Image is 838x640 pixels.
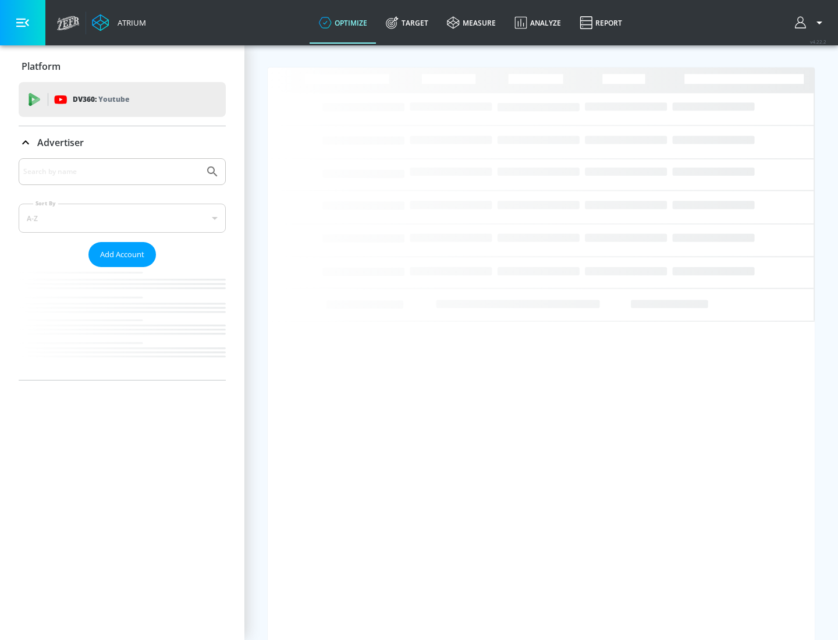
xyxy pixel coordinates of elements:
span: Add Account [100,248,144,261]
a: Atrium [92,14,146,31]
input: Search by name [23,164,200,179]
span: v 4.22.2 [810,38,826,45]
div: DV360: Youtube [19,82,226,117]
p: Advertiser [37,136,84,149]
p: Platform [22,60,61,73]
nav: list of Advertiser [19,267,226,380]
div: A-Z [19,204,226,233]
a: optimize [310,2,377,44]
div: Advertiser [19,126,226,159]
p: Youtube [98,93,129,105]
a: Target [377,2,438,44]
label: Sort By [33,200,58,207]
div: Atrium [113,17,146,28]
button: Add Account [88,242,156,267]
a: Analyze [505,2,570,44]
a: measure [438,2,505,44]
div: Advertiser [19,158,226,380]
div: Platform [19,50,226,83]
a: Report [570,2,631,44]
p: DV360: [73,93,129,106]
